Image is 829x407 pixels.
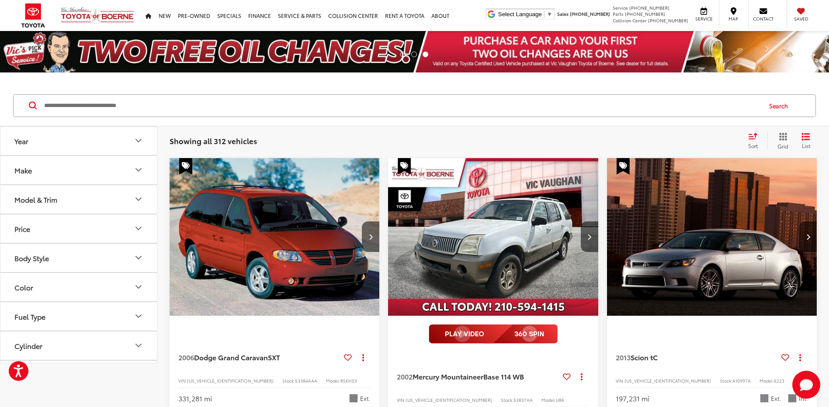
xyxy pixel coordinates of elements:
span: Showing all 312 vehicles [170,135,257,146]
span: Special [179,158,192,175]
span: 53384AAA [295,377,317,384]
span: [PHONE_NUMBER] [648,17,688,24]
a: 2002 Mercury Mountaineer Base 114 WB2002 Mercury Mountaineer Base 114 WB2002 Mercury Mountaineer ... [388,158,599,316]
div: 2002 Mercury Mountaineer Base 114 WB 0 [388,158,599,316]
span: Dark Charcoal [788,394,797,403]
button: Search [761,95,801,117]
div: Price [133,223,144,234]
span: dropdown dots [799,354,801,361]
span: Model: [541,397,556,403]
span: Stock: [282,377,295,384]
span: A10997A [732,377,751,384]
button: PricePrice [0,214,158,243]
span: [US_VEHICLE_IDENTIFICATION_NUMBER] [406,397,492,403]
a: Select Language​ [498,11,552,17]
div: 2013 Scion tC Base 0 [607,158,818,316]
a: 2002Mercury MountaineerBase 114 WB [397,372,559,381]
button: ColorColor [0,273,158,301]
span: U86 [556,397,564,403]
input: Search by Make, Model, or Keyword [43,95,761,116]
span: [PHONE_NUMBER] [570,10,610,17]
div: Make [14,166,32,174]
a: 2006 Dodge Grand Caravan SXT2006 Dodge Grand Caravan SXT2006 Dodge Grand Caravan SXT2006 Dodge Gr... [169,158,380,316]
span: Parts [613,10,624,17]
span: [US_VEHICLE_IDENTIFICATION_NUMBER] [624,377,711,384]
div: Price [14,224,30,233]
span: VIN: [178,377,187,384]
span: Special [398,158,411,175]
button: Actions [574,369,590,384]
span: Ext. [360,394,371,403]
div: Color [133,282,144,292]
button: Actions [355,349,371,365]
span: Model: [760,377,774,384]
span: Collision Center [613,17,647,24]
a: 2013Scion tC [616,352,778,362]
button: Next image [581,221,598,252]
button: Drivetrain [0,361,158,389]
span: Grid [777,142,788,150]
span: Brilliant Black Crystal Pearlcoat [349,394,358,403]
button: Toggle Chat Window [792,371,820,399]
button: Grid View [767,132,795,150]
img: 2013 Scion tC Base [607,158,818,317]
div: Year [133,135,144,146]
span: Service [694,16,714,22]
span: Sales [557,10,569,17]
span: [PHONE_NUMBER] [625,10,665,17]
span: [US_VEHICLE_IDENTIFICATION_NUMBER] [187,377,274,384]
span: VIN: [616,377,624,384]
span: Base 114 WB [483,371,524,381]
div: Year [14,137,28,145]
div: 331,281 mi [178,393,212,404]
span: Stock: [720,377,732,384]
div: Make [133,165,144,175]
div: 197,231 mi [616,393,649,404]
span: Stock: [501,397,513,403]
div: Body Style [133,252,144,263]
a: 2013 Scion tC Base2013 Scion tC Base2013 Scion tC Base2013 Scion tC Base [607,158,818,316]
span: VIN: [397,397,406,403]
span: Scion tC [631,352,658,362]
svg: Start Chat [792,371,820,399]
button: Next image [799,221,817,252]
span: Mercury Mountaineer [413,371,483,381]
button: YearYear [0,127,158,155]
span: Model: [326,377,340,384]
img: full motion video [429,324,558,344]
button: Actions [793,349,808,365]
span: Select Language [498,11,542,17]
button: CylinderCylinder [0,331,158,360]
span: 2013 [616,352,631,362]
button: Body StyleBody Style [0,244,158,272]
div: 2006 Dodge Grand Caravan SXT 0 [169,158,380,316]
div: Cylinder [133,340,144,351]
span: SXT [268,352,280,362]
div: Model & Trim [14,195,57,203]
span: Saved [791,16,811,22]
span: Classic Silver Metallic [760,394,769,403]
button: Select sort value [744,132,767,150]
span: Special [617,158,630,175]
div: Cylinder [14,341,42,350]
div: Color [14,283,33,291]
span: List [801,142,810,149]
span: Dodge Grand Caravan [194,352,268,362]
span: Ext. [771,394,781,403]
span: dropdown dots [362,354,364,361]
span: [PHONE_NUMBER] [629,4,669,11]
span: RSKH53 [340,377,357,384]
span: dropdown dots [581,373,583,380]
span: 6223 [774,377,784,384]
img: 2006 Dodge Grand Caravan SXT [169,158,380,316]
span: 2006 [178,352,194,362]
button: MakeMake [0,156,158,184]
button: Fuel TypeFuel Type [0,302,158,331]
span: 53837AA [513,397,533,403]
div: Model & Trim [133,194,144,204]
button: List View [795,132,817,150]
button: Next image [362,221,379,252]
span: ▼ [547,11,552,17]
